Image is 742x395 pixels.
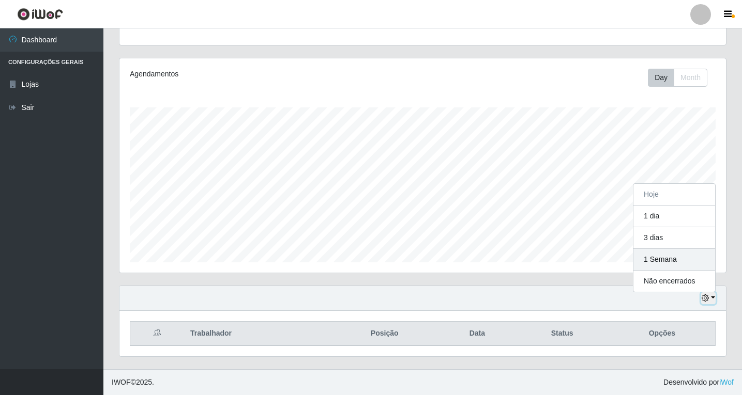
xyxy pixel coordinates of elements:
button: 3 dias [633,227,715,249]
th: Trabalhador [184,322,330,346]
button: Day [648,69,674,87]
button: Month [674,69,707,87]
button: 1 dia [633,206,715,227]
th: Opções [609,322,716,346]
th: Data [439,322,515,346]
span: IWOF [112,378,131,386]
img: CoreUI Logo [17,8,63,21]
th: Posição [330,322,439,346]
th: Status [516,322,609,346]
div: First group [648,69,707,87]
div: Agendamentos [130,69,365,80]
span: Desenvolvido por [663,377,734,388]
button: Não encerrados [633,271,715,292]
button: Hoje [633,184,715,206]
div: Toolbar with button groups [648,69,716,87]
span: © 2025 . [112,377,154,388]
a: iWof [719,378,734,386]
button: 1 Semana [633,249,715,271]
